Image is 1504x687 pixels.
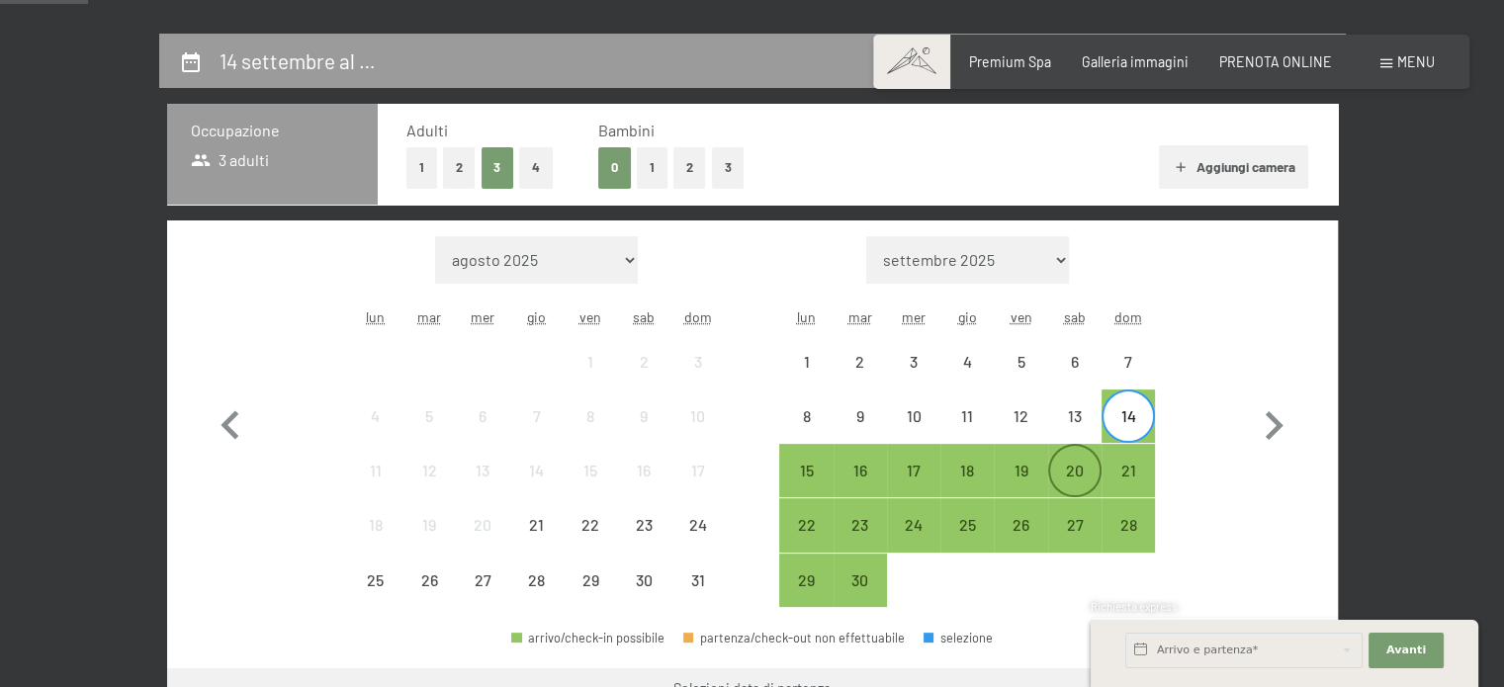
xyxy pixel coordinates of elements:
div: Mon Aug 11 2025 [349,444,402,497]
div: Wed Sep 24 2025 [887,498,940,552]
div: Tue Sep 23 2025 [834,498,887,552]
div: Sat Aug 23 2025 [617,498,670,552]
div: Sat Sep 27 2025 [1048,498,1102,552]
div: 6 [1050,354,1100,403]
abbr: giovedì [527,308,546,325]
button: 4 [519,147,553,188]
abbr: lunedì [797,308,816,325]
div: partenza/check-out possibile [1102,498,1155,552]
div: Thu Aug 14 2025 [510,444,564,497]
div: 20 [1050,463,1100,512]
div: Wed Aug 20 2025 [456,498,509,552]
div: Mon Aug 04 2025 [349,389,402,443]
div: partenza/check-out non effettuabile [402,444,456,497]
div: partenza/check-out non effettuabile [349,554,402,607]
div: partenza/check-out non effettuabile [402,554,456,607]
button: 1 [406,147,437,188]
abbr: venerdì [1011,308,1032,325]
div: partenza/check-out non effettuabile [456,444,509,497]
div: 7 [512,408,562,458]
button: 1 [637,147,667,188]
div: partenza/check-out non effettuabile [834,334,887,387]
div: Mon Sep 29 2025 [779,554,833,607]
div: Sat Aug 02 2025 [617,334,670,387]
div: 26 [404,572,454,622]
a: Galleria immagini [1082,53,1189,70]
abbr: domenica [684,308,712,325]
div: partenza/check-out possibile [779,554,833,607]
div: selezione [924,632,993,644]
span: Bambini [598,121,655,139]
div: partenza/check-out non effettuabile [349,389,402,443]
div: 28 [1104,517,1153,566]
div: Wed Sep 03 2025 [887,334,940,387]
div: 3 [672,354,722,403]
div: partenza/check-out non effettuabile [617,334,670,387]
div: Wed Aug 13 2025 [456,444,509,497]
button: 2 [443,147,476,188]
div: 21 [1104,463,1153,512]
div: 31 [672,572,722,622]
div: partenza/check-out non effettuabile [349,498,402,552]
div: partenza/check-out non effettuabile [510,554,564,607]
div: partenza/check-out non effettuabile [779,389,833,443]
div: 14 [1104,408,1153,458]
div: Sun Aug 24 2025 [670,498,724,552]
div: Fri Aug 29 2025 [564,554,617,607]
div: Tue Sep 09 2025 [834,389,887,443]
div: partenza/check-out possibile [940,444,994,497]
div: Sat Sep 13 2025 [1048,389,1102,443]
div: partenza/check-out non effettuabile [887,334,940,387]
button: Avanti [1369,633,1444,668]
div: 26 [996,517,1045,566]
div: 22 [566,517,615,566]
div: 6 [458,408,507,458]
div: partenza/check-out non effettuabile [670,444,724,497]
div: 19 [996,463,1045,512]
div: arrivo/check-in possibile [511,632,664,644]
div: 21 [512,517,562,566]
div: partenza/check-out non effettuabile [670,498,724,552]
div: 8 [781,408,831,458]
div: partenza/check-out non effettuabile [564,554,617,607]
span: Adulti [406,121,448,139]
div: partenza/check-out non effettuabile [564,389,617,443]
div: partenza/check-out non effettuabile [510,389,564,443]
div: partenza/check-out possibile [887,444,940,497]
div: 8 [566,408,615,458]
div: 4 [351,408,400,458]
div: 11 [351,463,400,512]
abbr: venerdì [579,308,601,325]
div: Sun Sep 28 2025 [1102,498,1155,552]
div: partenza/check-out non effettuabile [617,554,670,607]
div: 15 [566,463,615,512]
a: PRENOTA ONLINE [1219,53,1332,70]
div: 20 [458,517,507,566]
div: partenza/check-out possibile [1048,444,1102,497]
div: Tue Aug 19 2025 [402,498,456,552]
div: partenza/check-out non effettuabile [994,389,1047,443]
span: 3 adulti [191,149,270,171]
div: partenza/check-out possibile [994,498,1047,552]
div: 30 [836,572,885,622]
button: 3 [482,147,514,188]
div: partenza/check-out non effettuabile [670,554,724,607]
abbr: lunedì [366,308,385,325]
button: 2 [673,147,706,188]
div: 9 [836,408,885,458]
div: partenza/check-out possibile [1102,389,1155,443]
div: Mon Aug 25 2025 [349,554,402,607]
div: Fri Sep 26 2025 [994,498,1047,552]
div: 16 [836,463,885,512]
div: 22 [781,517,831,566]
div: partenza/check-out non effettuabile [456,554,509,607]
div: 11 [942,408,992,458]
div: Sun Sep 21 2025 [1102,444,1155,497]
div: 23 [619,517,668,566]
div: partenza/check-out non effettuabile [564,498,617,552]
div: 19 [404,517,454,566]
div: partenza/check-out possibile [779,498,833,552]
div: partenza/check-out possibile [1048,498,1102,552]
div: 25 [351,572,400,622]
